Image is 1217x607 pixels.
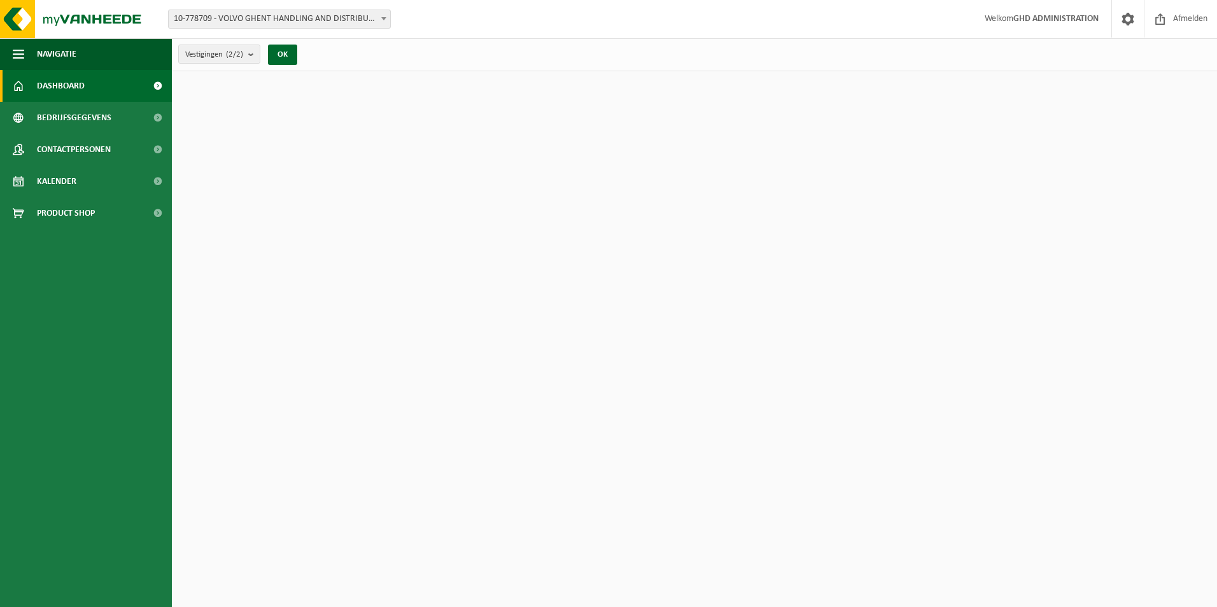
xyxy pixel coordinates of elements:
count: (2/2) [226,50,243,59]
strong: GHD ADMINISTRATION [1013,14,1099,24]
span: Bedrijfsgegevens [37,102,111,134]
span: Dashboard [37,70,85,102]
span: Navigatie [37,38,76,70]
span: Vestigingen [185,45,243,64]
button: OK [268,45,297,65]
span: 10-778709 - VOLVO GHENT HANDLING AND DISTRIBUTION - DESTELDONK [168,10,391,29]
span: Product Shop [37,197,95,229]
button: Vestigingen(2/2) [178,45,260,64]
span: Kalender [37,165,76,197]
span: 10-778709 - VOLVO GHENT HANDLING AND DISTRIBUTION - DESTELDONK [169,10,390,28]
span: Contactpersonen [37,134,111,165]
